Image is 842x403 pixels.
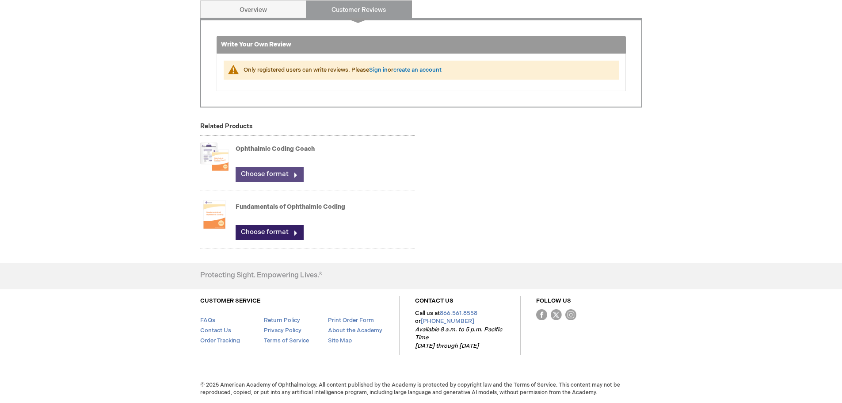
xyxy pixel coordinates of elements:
[421,318,474,325] a: [PHONE_NUMBER]
[244,66,610,74] div: Only registered users can write reviews. Please or
[415,297,453,304] a: CONTACT US
[328,327,382,334] a: About the Academy
[200,317,215,324] a: FAQs
[328,337,352,344] a: Site Map
[200,327,231,334] a: Contact Us
[221,41,291,48] strong: Write Your Own Review
[200,297,260,304] a: CUSTOMER SERVICE
[200,272,322,280] h4: Protecting Sight. Empowering Lives.®
[264,327,301,334] a: Privacy Policy
[264,317,300,324] a: Return Policy
[415,309,505,350] p: Call us at or
[536,309,547,320] img: Facebook
[236,167,304,182] a: Choose format
[328,317,374,324] a: Print Order Form
[264,337,309,344] a: Terms of Service
[415,326,502,349] em: Available 8 a.m. to 5 p.m. Pacific Time [DATE] through [DATE]
[200,197,229,232] img: Fundamentals of Ophthalmic Coding
[369,66,388,73] a: Sign in
[194,381,649,396] span: © 2025 American Academy of Ophthalmology. All content published by the Academy is protected by co...
[236,225,304,240] a: Choose format
[393,66,442,73] a: create an account
[440,310,477,317] a: 866.561.8558
[551,309,562,320] img: Twitter
[536,297,571,304] a: FOLLOW US
[200,123,252,130] strong: Related Products
[200,139,229,174] img: Ophthalmic Coding Coach
[236,203,345,211] a: Fundamentals of Ophthalmic Coding
[200,337,240,344] a: Order Tracking
[306,0,412,18] a: Customer Reviews
[200,0,306,18] a: Overview
[236,145,315,153] a: Ophthalmic Coding Coach
[565,309,576,320] img: instagram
